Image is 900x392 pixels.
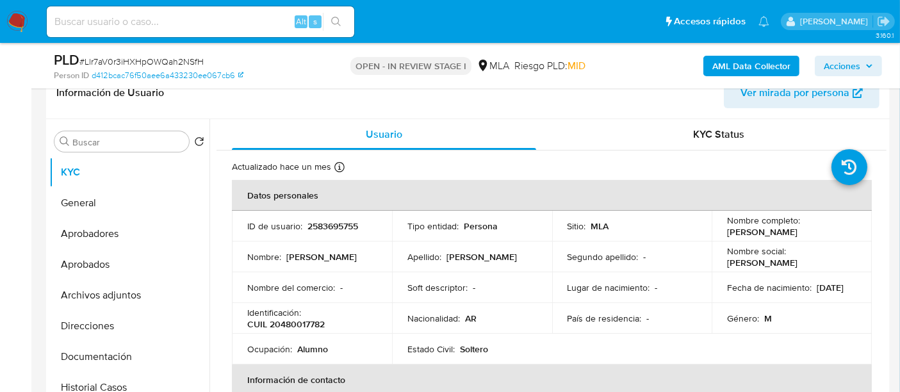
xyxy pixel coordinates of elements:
button: General [49,188,209,218]
h1: Información de Usuario [56,86,164,99]
b: PLD [54,49,79,70]
p: Género : [727,313,759,324]
button: Ver mirada por persona [724,78,880,108]
button: AML Data Collector [703,56,799,76]
span: 3.160.1 [876,30,894,40]
p: - [647,313,650,324]
button: Acciones [815,56,882,76]
p: Ocupación : [247,343,292,355]
p: Persona [464,220,498,232]
span: Riesgo PLD: [514,59,585,73]
p: Actualizado hace un mes [232,161,331,173]
p: AR [465,313,477,324]
p: Soft descriptor : [407,282,468,293]
b: AML Data Collector [712,56,790,76]
p: Segundo apellido : [568,251,639,263]
p: - [340,282,343,293]
p: [PERSON_NAME] [727,257,798,268]
button: Aprobadores [49,218,209,249]
span: Ver mirada por persona [740,78,849,108]
p: País de residencia : [568,313,642,324]
p: Apellido : [407,251,441,263]
p: Identificación : [247,307,301,318]
p: Estado Civil : [407,343,455,355]
p: CUIL 20480017782 [247,318,325,330]
input: Buscar [72,136,184,148]
button: Aprobados [49,249,209,280]
p: 2583695755 [307,220,358,232]
p: - [644,251,646,263]
p: Lugar de nacimiento : [568,282,650,293]
span: Alt [296,15,306,28]
p: [PERSON_NAME] [286,251,357,263]
span: KYC Status [694,127,745,142]
p: [PERSON_NAME] [446,251,517,263]
a: d412bcac76f50aee6a433230ee067cb6 [92,70,243,81]
p: - [473,282,475,293]
p: Nombre completo : [727,215,800,226]
p: [DATE] [817,282,844,293]
button: Buscar [60,136,70,147]
button: KYC [49,157,209,188]
p: Tipo entidad : [407,220,459,232]
button: Volver al orden por defecto [194,136,204,151]
th: Datos personales [232,180,872,211]
p: Alumno [297,343,328,355]
p: Soltero [460,343,488,355]
span: Accesos rápidos [674,15,746,28]
p: M [764,313,772,324]
button: Archivos adjuntos [49,280,209,311]
span: Acciones [824,56,860,76]
p: ID de usuario : [247,220,302,232]
span: Usuario [366,127,402,142]
button: Direcciones [49,311,209,341]
button: Documentación [49,341,209,372]
p: Nacionalidad : [407,313,460,324]
p: - [655,282,658,293]
p: Nombre social : [727,245,786,257]
button: search-icon [323,13,349,31]
p: Nombre : [247,251,281,263]
p: [PERSON_NAME] [727,226,798,238]
p: Fecha de nacimiento : [727,282,812,293]
span: # Llr7aV0r3iHXHpOWQah2NSfH [79,55,204,68]
span: MID [568,58,585,73]
span: s [313,15,317,28]
a: Notificaciones [758,16,769,27]
b: Person ID [54,70,89,81]
input: Buscar usuario o caso... [47,13,354,30]
p: MLA [591,220,609,232]
p: Sitio : [568,220,586,232]
a: Salir [877,15,890,28]
p: milagros.cisterna@mercadolibre.com [800,15,872,28]
div: MLA [477,59,509,73]
p: Nombre del comercio : [247,282,335,293]
p: OPEN - IN REVIEW STAGE I [350,57,471,75]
